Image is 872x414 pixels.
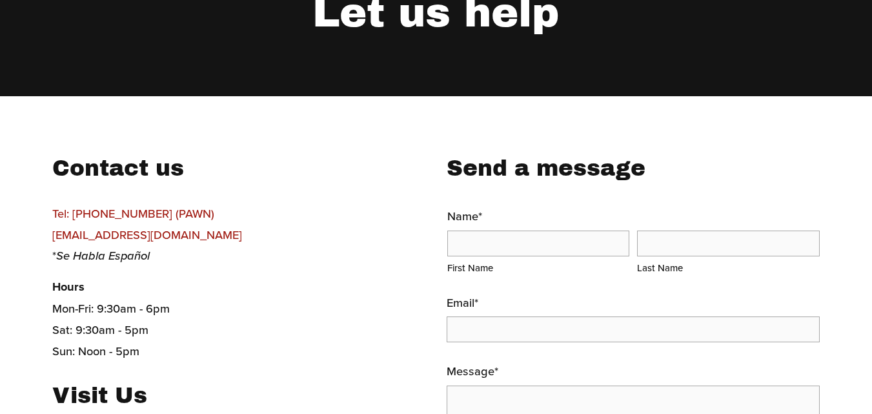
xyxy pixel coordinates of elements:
input: First Name [447,231,630,256]
p: Mon-Fri: 9:30am - 6pm Sat: 9:30am - 5pm Sun: Noon - 5pm [52,276,360,361]
span: First Name [447,259,630,276]
em: Se Habla Español [56,247,150,264]
input: Last Name [637,231,820,256]
label: Email [447,292,819,313]
h3: Send a message [447,154,819,183]
h3: Visit Us [52,381,360,411]
a: [EMAIL_ADDRESS][DOMAIN_NAME] [52,226,242,243]
legend: Name [447,205,482,227]
a: Tel: [PHONE_NUMBER] (PAWN) [52,205,214,222]
h3: Contact us [52,154,360,183]
span: Last Name [637,259,820,276]
strong: Hours [52,278,85,295]
label: Message [447,360,819,382]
